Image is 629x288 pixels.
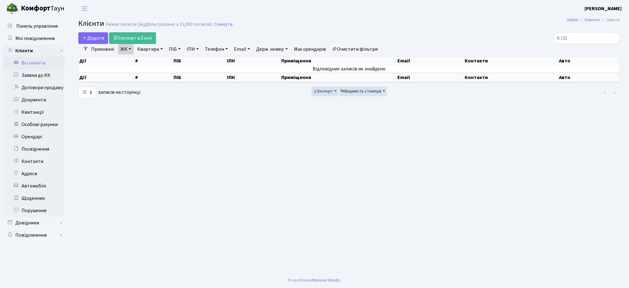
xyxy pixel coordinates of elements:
a: ЖК [118,44,134,54]
input: Пошук... [553,32,620,44]
span: Додати [82,35,104,41]
span: Таун [21,3,64,14]
th: Авто [558,57,620,65]
a: Додати [78,32,108,44]
th: Контакти [464,73,558,82]
a: Експорт в Excel [109,32,156,44]
a: Автомобілі [3,180,64,192]
span: Експорт [313,88,333,94]
th: Авто [558,73,620,82]
a: Телефон [202,44,230,54]
a: Всі клієнти [3,57,64,69]
a: ІПН [184,44,201,54]
th: ІПН [226,73,281,82]
button: Видимість стовпців [339,87,387,96]
button: Експорт [311,87,338,96]
a: Клієнти [585,17,600,23]
a: Клієнти [3,45,64,57]
a: ПІБ [166,44,183,54]
span: Клієнти [78,18,104,29]
label: записів на сторінці [78,87,140,98]
a: Довідники [3,217,64,229]
th: Приміщення [281,57,397,65]
th: Приміщення [281,73,397,82]
a: Посвідчення [3,143,64,155]
a: Заявки до КК [3,69,64,81]
span: Панель управління [16,23,58,30]
th: Дії [79,57,135,65]
a: Massive Kinetic [312,277,340,283]
a: [PERSON_NAME] [584,5,622,12]
button: Переключити навігацію [77,3,92,14]
a: Мої повідомлення [3,32,64,45]
nav: breadcrumb [558,14,629,26]
a: Адреси [3,168,64,180]
th: ІПН [226,57,281,65]
td: Відповідних записів не знайдено [79,65,620,73]
th: Дії [79,73,135,82]
span: Видимість стовпців [340,88,381,94]
a: Особові рахунки [3,118,64,131]
a: Порушення [3,204,64,217]
select: записів на сторінці [78,87,96,98]
a: Має орендарів [291,44,328,54]
th: ПІБ [173,73,226,82]
div: Розроблено . [288,277,341,284]
a: Щоденник [3,192,64,204]
span: Мої повідомлення [15,35,55,42]
a: Орендарі [3,131,64,143]
a: Очистити фільтри [330,44,380,54]
a: Повідомлення [3,229,64,241]
th: # [135,73,173,82]
a: Держ. номер [254,44,290,54]
a: Панель управління [3,20,64,32]
a: Приховані [89,44,117,54]
a: Скинути [214,22,232,27]
a: Документи [3,94,64,106]
img: logo.png [6,2,18,15]
a: Контакти [3,155,64,168]
a: Квартира [135,44,165,54]
div: Немає записів (відфільтровано з 15,000 записів). [106,22,213,27]
th: Email [397,57,464,65]
li: Список [600,17,620,23]
a: Договори продажу [3,81,64,94]
th: # [135,57,173,65]
th: Контакти [464,57,558,65]
th: Email [397,73,464,82]
a: Admin [567,17,578,23]
a: Email [232,44,252,54]
a: Квитанції [3,106,64,118]
b: Комфорт [21,3,50,13]
th: ПІБ [173,57,226,65]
